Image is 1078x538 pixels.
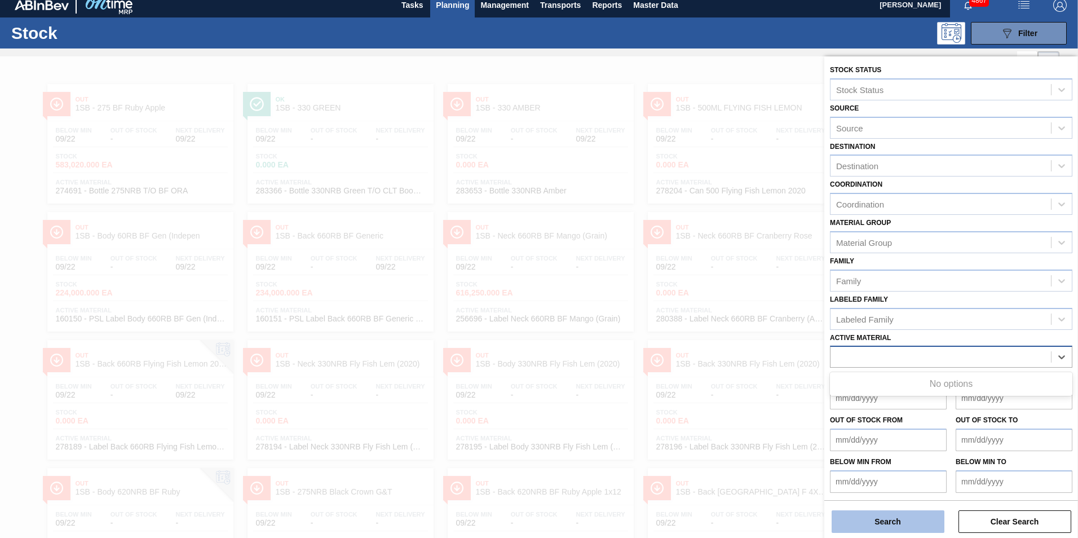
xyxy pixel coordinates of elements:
[1017,51,1038,73] div: List Vision
[830,458,891,466] label: Below Min from
[836,123,863,133] div: Source
[830,416,903,424] label: Out of Stock from
[830,66,881,74] label: Stock Status
[956,470,1072,493] input: mm/dd/yyyy
[956,429,1072,451] input: mm/dd/yyyy
[956,458,1006,466] label: Below Min to
[836,314,894,324] div: Labeled Family
[830,104,859,112] label: Source
[836,276,861,285] div: Family
[830,470,947,493] input: mm/dd/yyyy
[937,22,965,45] div: Programming: no user selected
[836,161,878,171] div: Destination
[830,143,875,151] label: Destination
[956,416,1018,424] label: Out of Stock to
[830,374,1072,394] div: No options
[836,85,883,94] div: Stock Status
[830,296,888,303] label: Labeled Family
[830,334,891,342] label: Active Material
[836,200,884,209] div: Coordination
[956,387,1072,409] input: mm/dd/yyyy
[971,22,1067,45] button: Filter
[836,237,892,247] div: Material Group
[830,180,882,188] label: Coordination
[1038,51,1059,73] div: Card Vision
[830,257,854,265] label: Family
[830,219,891,227] label: Material Group
[830,429,947,451] input: mm/dd/yyyy
[830,387,947,409] input: mm/dd/yyyy
[1018,29,1037,38] span: Filter
[11,27,180,39] h1: Stock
